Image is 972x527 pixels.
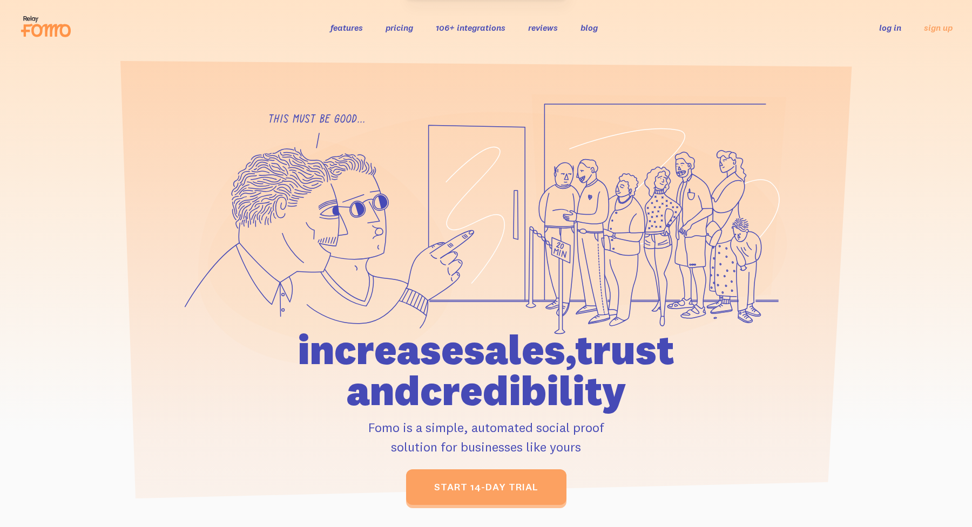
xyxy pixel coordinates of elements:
[386,22,413,33] a: pricing
[406,469,566,505] a: start 14-day trial
[236,418,736,456] p: Fomo is a simple, automated social proof solution for businesses like yours
[330,22,363,33] a: features
[436,22,505,33] a: 106+ integrations
[924,22,953,33] a: sign up
[879,22,901,33] a: log in
[236,329,736,411] h1: increase sales, trust and credibility
[528,22,558,33] a: reviews
[580,22,598,33] a: blog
